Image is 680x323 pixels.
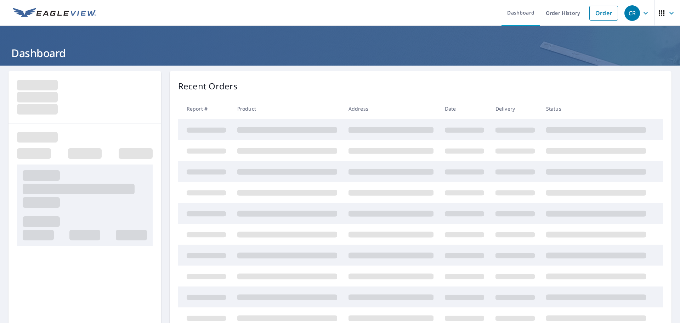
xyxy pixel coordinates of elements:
[589,6,618,21] a: Order
[232,98,343,119] th: Product
[13,8,96,18] img: EV Logo
[343,98,439,119] th: Address
[624,5,640,21] div: CR
[439,98,490,119] th: Date
[8,46,671,60] h1: Dashboard
[178,98,232,119] th: Report #
[178,80,238,93] p: Recent Orders
[540,98,652,119] th: Status
[490,98,540,119] th: Delivery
